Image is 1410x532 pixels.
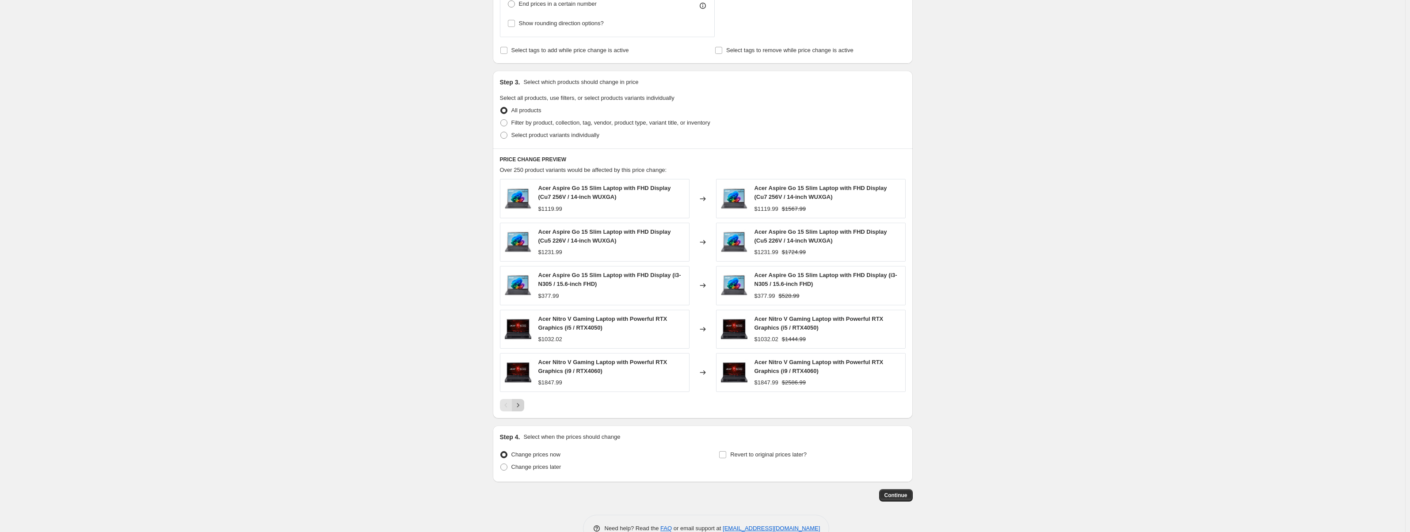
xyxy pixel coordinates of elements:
[755,249,778,255] span: $1231.99
[755,185,887,200] span: Acer Aspire Go 15 Slim Laptop with FHD Display (Cu7 256V / 14-inch WUXGA)
[505,359,531,386] img: 71F-Wcriq4L_929f7d18-ffdc-4f75-8a4a-e08a622e5e92_80x.jpg
[519,0,597,7] span: End prices in a certain number
[755,315,884,331] span: Acer Nitro V Gaming Laptop with Powerful RTX Graphics (i5 / RTX4050)
[879,489,913,502] button: Continue
[726,47,854,53] span: Select tags to remove while price change is active
[660,525,672,532] a: FAQ
[538,379,562,386] span: $1847.99
[500,167,667,173] span: Over 250 product variants would be affected by this price change:
[884,492,907,499] span: Continue
[511,47,629,53] span: Select tags to add while price change is active
[538,185,671,200] span: Acer Aspire Go 15 Slim Laptop with FHD Display (Cu7 256V / 14-inch WUXGA)
[721,316,747,342] img: 71F-Wcriq4L_929f7d18-ffdc-4f75-8a4a-e08a622e5e92_80x.jpg
[500,156,906,163] h6: PRICE CHANGE PREVIEW
[511,464,561,470] span: Change prices later
[721,272,747,299] img: 71_p3A4A-fL_80x.jpg
[755,228,887,244] span: Acer Aspire Go 15 Slim Laptop with FHD Display (Cu5 226V / 14-inch WUXGA)
[730,451,807,458] span: Revert to original prices later?
[782,336,806,342] span: $1444.99
[672,525,723,532] span: or email support at
[512,399,524,411] button: Next
[505,186,531,212] img: 71_p3A4A-fL_80x.jpg
[511,119,710,126] span: Filter by product, collection, tag, vendor, product type, variant title, or inventory
[782,379,806,386] span: $2586.99
[605,525,661,532] span: Need help? Read the
[755,293,775,299] span: $377.99
[523,433,620,441] p: Select when the prices should change
[538,359,667,374] span: Acer Nitro V Gaming Laptop with Powerful RTX Graphics (i9 / RTX4060)
[511,451,560,458] span: Change prices now
[511,132,599,138] span: Select product variants individually
[755,379,778,386] span: $1847.99
[500,95,675,101] span: Select all products, use filters, or select products variants individually
[505,229,531,255] img: 71_p3A4A-fL_80x.jpg
[721,359,747,386] img: 71F-Wcriq4L_929f7d18-ffdc-4f75-8a4a-e08a622e5e92_80x.jpg
[519,20,604,27] span: Show rounding direction options?
[782,249,806,255] span: $1724.99
[723,525,820,532] a: [EMAIL_ADDRESS][DOMAIN_NAME]
[505,316,531,342] img: 71F-Wcriq4L_929f7d18-ffdc-4f75-8a4a-e08a622e5e92_80x.jpg
[500,399,524,411] nav: Pagination
[511,107,541,114] span: All products
[782,205,806,212] span: $1567.99
[538,336,562,342] span: $1032.02
[538,228,671,244] span: Acer Aspire Go 15 Slim Laptop with FHD Display (Cu5 226V / 14-inch WUXGA)
[755,359,884,374] span: Acer Nitro V Gaming Laptop with Powerful RTX Graphics (i9 / RTX4060)
[755,336,778,342] span: $1032.02
[538,293,559,299] span: $377.99
[721,186,747,212] img: 71_p3A4A-fL_80x.jpg
[538,249,562,255] span: $1231.99
[538,315,667,331] span: Acer Nitro V Gaming Laptop with Powerful RTX Graphics (i5 / RTX4050)
[721,229,747,255] img: 71_p3A4A-fL_80x.jpg
[523,78,638,87] p: Select which products should change in price
[538,272,681,287] span: Acer Aspire Go 15 Slim Laptop with FHD Display (i3-N305 / 15.6-inch FHD)
[538,205,562,212] span: $1119.99
[755,205,778,212] span: $1119.99
[779,293,800,299] span: $528.99
[500,78,520,87] h2: Step 3.
[755,272,897,287] span: Acer Aspire Go 15 Slim Laptop with FHD Display (i3-N305 / 15.6-inch FHD)
[500,433,520,441] h2: Step 4.
[505,272,531,299] img: 71_p3A4A-fL_80x.jpg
